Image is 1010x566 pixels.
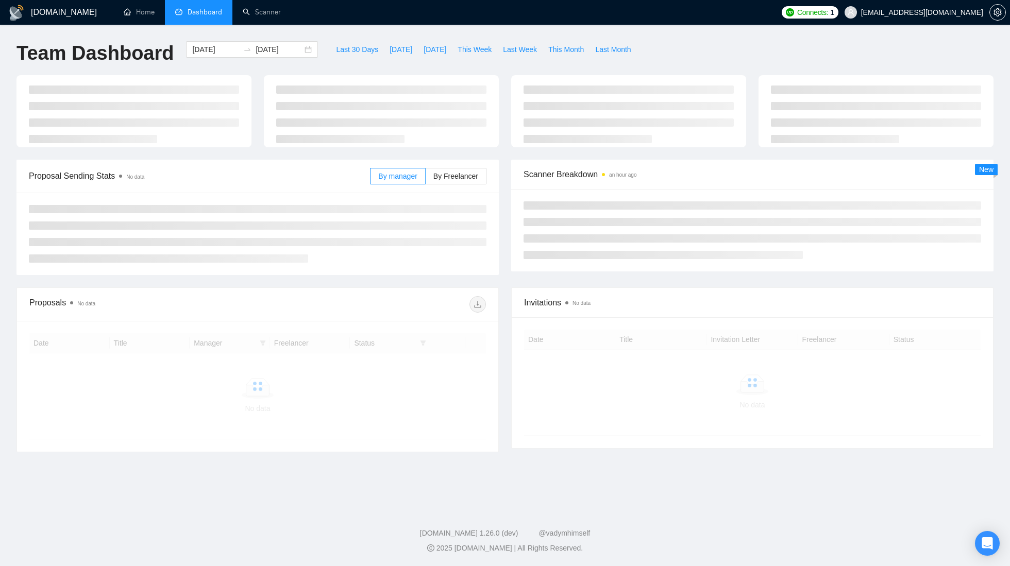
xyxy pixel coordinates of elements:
a: homeHome [124,8,155,16]
button: [DATE] [384,41,418,58]
span: [DATE] [424,44,446,55]
div: Open Intercom Messenger [975,531,1000,556]
span: Dashboard [188,8,222,16]
img: logo [8,5,25,21]
input: Start date [192,44,239,55]
span: user [847,9,854,16]
span: No data [573,300,591,306]
span: Invitations [524,296,981,309]
span: New [979,165,994,174]
span: Last Month [595,44,631,55]
span: No data [77,301,95,306]
span: Scanner Breakdown [524,168,981,181]
a: [DOMAIN_NAME] 1.26.0 (dev) [420,529,518,537]
span: This Month [548,44,584,55]
span: Connects: [797,7,828,18]
span: copyright [427,544,434,552]
time: an hour ago [609,172,636,178]
span: 1 [830,7,834,18]
span: Proposal Sending Stats [29,169,370,182]
button: Last 30 Days [330,41,384,58]
div: Proposals [29,296,258,313]
a: setting [989,8,1006,16]
span: to [243,45,251,54]
span: [DATE] [390,44,412,55]
button: Last Week [497,41,543,58]
a: @vadymhimself [538,529,590,537]
input: End date [256,44,302,55]
div: 2025 [DOMAIN_NAME] | All Rights Reserved. [8,543,1002,554]
span: By manager [378,172,417,180]
span: dashboard [175,8,182,15]
button: setting [989,4,1006,21]
span: Last 30 Days [336,44,378,55]
h1: Team Dashboard [16,41,174,65]
span: No data [126,174,144,180]
button: This Week [452,41,497,58]
button: [DATE] [418,41,452,58]
button: This Month [543,41,590,58]
span: setting [990,8,1005,16]
span: Last Week [503,44,537,55]
a: searchScanner [243,8,281,16]
img: upwork-logo.png [786,8,794,16]
span: By Freelancer [433,172,478,180]
span: swap-right [243,45,251,54]
button: Last Month [590,41,636,58]
span: This Week [458,44,492,55]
